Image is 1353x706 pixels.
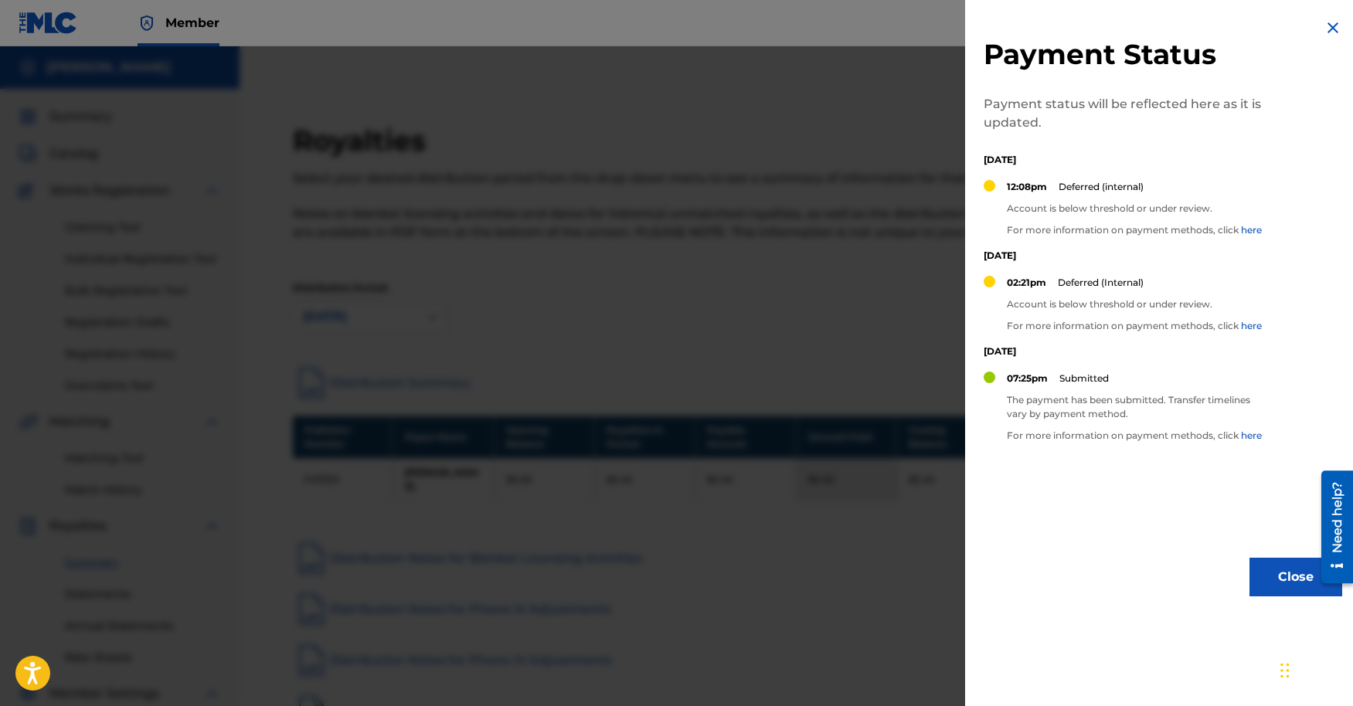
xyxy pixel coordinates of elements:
[1007,319,1262,333] p: For more information on payment methods, click
[1007,202,1262,216] p: Account is below threshold or under review.
[984,153,1270,167] p: [DATE]
[1007,297,1262,311] p: Account is below threshold or under review.
[1059,180,1144,194] p: Deferred (internal)
[165,14,219,32] span: Member
[1007,276,1046,290] p: 02:21pm
[984,95,1270,132] p: Payment status will be reflected here as it is updated.
[1249,558,1342,596] button: Close
[1310,465,1353,589] iframe: Resource Center
[1241,320,1262,331] a: here
[1007,393,1270,421] p: The payment has been submitted. Transfer timelines vary by payment method.
[1007,223,1262,237] p: For more information on payment methods, click
[1241,224,1262,236] a: here
[984,37,1270,72] h2: Payment Status
[1059,372,1109,385] p: Submitted
[1007,180,1047,194] p: 12:08pm
[984,249,1270,263] p: [DATE]
[1007,372,1048,385] p: 07:25pm
[19,12,78,34] img: MLC Logo
[138,14,156,32] img: Top Rightsholder
[1280,647,1290,694] div: Drag
[1276,632,1353,706] iframe: Chat Widget
[1007,429,1270,443] p: For more information on payment methods, click
[984,345,1270,358] p: [DATE]
[1241,429,1262,441] a: here
[1058,276,1144,290] p: Deferred (Internal)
